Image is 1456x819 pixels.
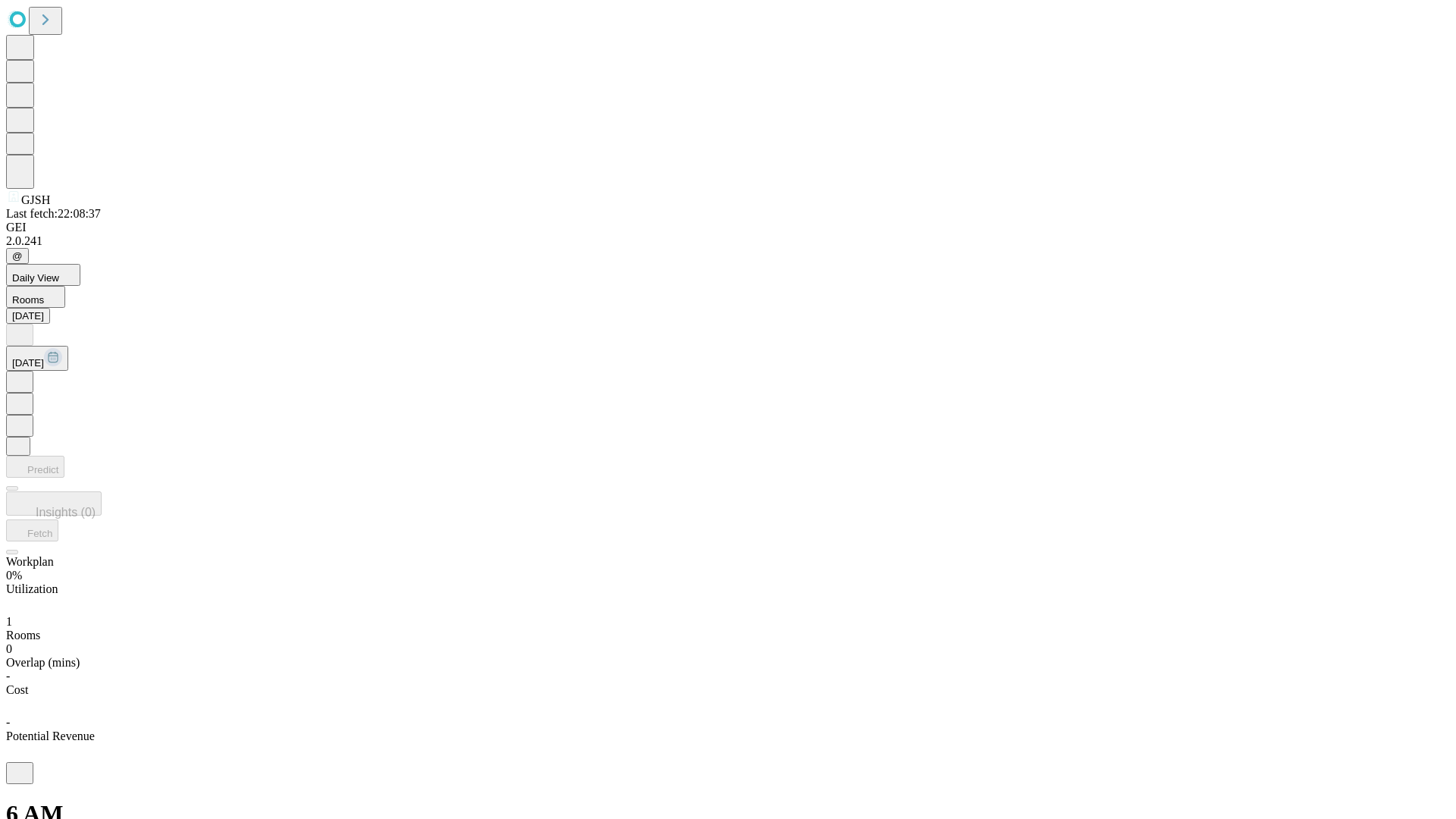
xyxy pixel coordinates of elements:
span: Potential Revenue [6,730,95,742]
button: [DATE] [6,346,68,371]
div: GEI [6,221,1450,234]
button: @ [6,248,29,264]
button: Rooms [6,286,65,308]
button: [DATE] [6,308,50,324]
span: Cost [6,683,28,696]
span: Rooms [6,629,40,642]
span: 0 [6,642,12,655]
span: Last fetch: 22:08:37 [6,207,101,220]
span: - [6,670,10,682]
span: Daily View [12,272,59,284]
button: Fetch [6,519,58,541]
span: @ [12,250,23,262]
button: Insights (0) [6,491,102,516]
span: [DATE] [12,357,44,369]
span: GJSH [21,193,50,206]
span: Rooms [12,294,44,306]
span: - [6,716,10,729]
button: Predict [6,456,64,478]
span: Workplan [6,555,54,568]
button: Daily View [6,264,80,286]
span: 1 [6,615,12,628]
span: Overlap (mins) [6,656,80,669]
span: Insights (0) [36,506,96,519]
span: 0% [6,569,22,582]
div: 2.0.241 [6,234,1450,248]
span: Utilization [6,582,58,595]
